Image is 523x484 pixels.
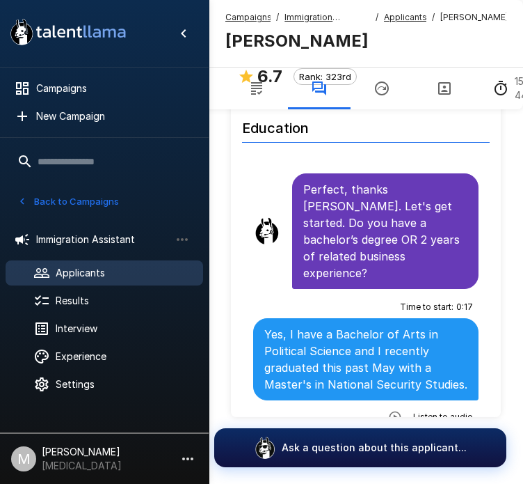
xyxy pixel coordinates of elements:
span: Listen to audio [413,410,473,424]
b: 6.7 [257,66,282,86]
span: Time to start : [400,300,453,314]
span: / [432,10,435,24]
span: [PERSON_NAME] [440,10,507,24]
span: 0 : 17 [456,300,473,314]
span: / [276,10,279,24]
u: Immigration Assistant [284,12,340,36]
p: Ask a question about this applicant... [282,441,467,455]
u: Applicants [384,12,427,22]
u: Campaigns [225,12,272,22]
p: Perfect, thanks [PERSON_NAME]. Let's get started. Do you have a bachelor’s degree OR 2 years of r... [303,181,467,281]
b: [PERSON_NAME] [225,31,369,51]
img: logo_glasses@2x.png [254,437,276,459]
p: Yes, I have a Bachelor of Arts in Political Science and I recently graduated this past May with a... [264,326,467,393]
button: Ask a question about this applicant... [214,428,506,467]
span: / [376,10,378,24]
h6: Education [242,106,490,143]
img: llama_clean.png [253,217,281,245]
